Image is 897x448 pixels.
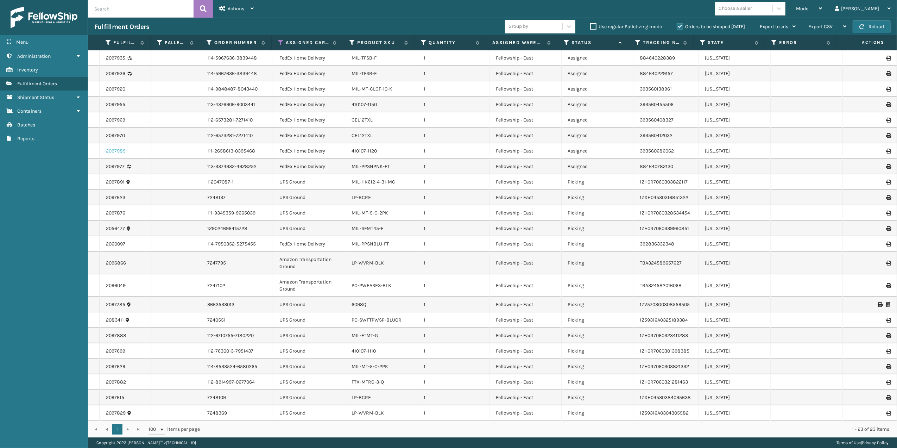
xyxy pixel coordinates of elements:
[699,236,771,252] td: [US_STATE]
[17,108,42,114] span: Containers
[106,363,125,370] a: 2097629
[273,221,345,236] td: UPS Ground
[201,205,273,221] td: 111-9345359-9665039
[417,159,489,174] td: 1
[562,236,634,252] td: Picking
[699,190,771,205] td: [US_STATE]
[201,159,273,174] td: 113-3374932-4928252
[640,70,673,76] a: 884640229157
[417,81,489,97] td: 1
[562,128,634,143] td: Assigned
[640,117,674,123] a: 393560408327
[417,174,489,190] td: 1
[562,343,634,359] td: Picking
[417,252,489,274] td: 1
[352,148,377,154] a: 410107-1120
[106,241,125,248] a: 2060097
[106,332,126,339] a: 2097888
[352,332,378,338] a: MIL-FTMT-G
[562,359,634,374] td: Picking
[886,71,890,76] i: Print Label
[562,143,634,159] td: Assigned
[106,210,125,217] a: 2097876
[562,328,634,343] td: Picking
[796,6,808,12] span: Mode
[417,359,489,374] td: 1
[886,261,890,266] i: Print Label
[562,205,634,221] td: Picking
[699,359,771,374] td: [US_STATE]
[878,302,882,307] i: Print Label
[489,236,562,252] td: Fellowship - East
[201,143,273,159] td: 111-2658613-0395468
[417,66,489,81] td: 1
[489,112,562,128] td: Fellowship - East
[886,211,890,216] i: Print Label
[106,394,124,401] a: 2097615
[562,312,634,328] td: Picking
[106,282,126,289] a: 2096049
[489,374,562,390] td: Fellowship - East
[808,24,833,30] span: Export CSV
[352,194,371,200] a: LP-BCRE
[352,260,384,266] a: LP-WVRM-BLK
[201,97,273,112] td: 113-4376906-9003441
[273,81,345,97] td: FedEx Home Delivery
[562,159,634,174] td: Assigned
[417,128,489,143] td: 1
[699,66,771,81] td: [US_STATE]
[16,39,29,45] span: Menu
[94,23,149,31] h3: Fulfillment Orders
[417,390,489,405] td: 1
[699,174,771,190] td: [US_STATE]
[571,39,615,46] label: Status
[352,317,402,323] a: PC-SWFTPWSP-BLUOR
[106,101,125,108] a: 2097955
[17,136,34,142] span: Reports
[201,390,273,405] td: 7248109
[11,7,77,28] img: logo
[489,359,562,374] td: Fellowship - East
[352,363,388,369] a: MIL-MT-5-C-2PK
[352,117,373,123] a: CEL12TXL
[699,205,771,221] td: [US_STATE]
[699,143,771,159] td: [US_STATE]
[273,390,345,405] td: UPS Ground
[201,236,273,252] td: 114-7950352-5275455
[836,437,889,448] div: |
[836,440,861,445] a: Terms of Use
[417,236,489,252] td: 1
[106,179,125,186] a: 2097891
[352,86,392,92] a: MIL-MT-CLCF-10-K
[352,163,390,169] a: MIL-PPSNPNK-FT
[417,143,489,159] td: 1
[862,440,889,445] a: Privacy Policy
[273,205,345,221] td: UPS Ground
[489,97,562,112] td: Fellowship - East
[886,102,890,107] i: Print Label
[429,39,472,46] label: Quantity
[17,53,51,59] span: Administration
[886,118,890,123] i: Print Label
[17,81,57,87] span: Fulfillment Orders
[106,194,125,201] a: 2097623
[640,194,688,200] a: 1ZXH04530316851322
[201,312,273,328] td: 7240551
[106,260,126,267] a: 2096866
[201,128,273,143] td: 112-6573281-7271410
[273,328,345,343] td: UPS Ground
[417,328,489,343] td: 1
[273,374,345,390] td: UPS Ground
[590,24,662,30] label: Use regular Palletizing mode
[201,112,273,128] td: 112-6573281-7271410
[562,81,634,97] td: Assigned
[562,405,634,421] td: Picking
[417,343,489,359] td: 1
[352,282,391,288] a: PC-PWEASES-BLK
[489,205,562,221] td: Fellowship - East
[113,39,137,46] label: Fulfillment Order Id
[640,225,689,231] a: 1ZH0R7060339990851
[201,66,273,81] td: 114-5967636-3839448
[106,379,126,386] a: 2097882
[489,328,562,343] td: Fellowship - East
